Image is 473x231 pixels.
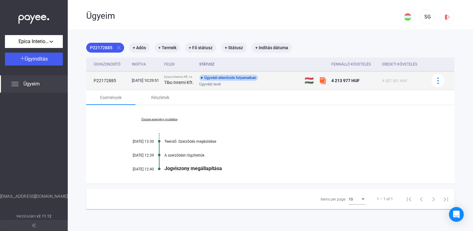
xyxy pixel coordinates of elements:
[422,13,433,21] div: SG
[403,193,415,205] button: First page
[164,153,424,157] div: A szerződést rögzítettük
[132,61,146,68] div: Indítva
[382,61,424,68] div: Eredeti követelés
[86,71,129,90] td: P22172885
[382,79,407,83] span: 4 207 501 HUF
[164,75,194,79] div: Epica Interiors Kft. vs
[440,10,455,24] button: logout-red
[440,193,452,205] button: Last page
[117,167,154,171] div: [DATE] 12:40
[199,81,221,88] span: Ügyvédi levél
[197,58,302,71] th: Státusz
[151,94,169,101] div: Részletek
[18,38,49,45] span: Epica Interiors Kft.
[18,11,49,24] img: white-payee-white-dot.svg
[117,153,154,157] div: [DATE] 12:39
[435,78,441,84] img: more-blue
[5,53,63,66] button: Ügyindítás
[331,61,377,68] div: Fennálló követelés
[164,80,194,85] strong: Tibo Interni Kft.
[400,10,415,24] button: HU
[94,61,120,68] div: Ügyazonosító
[20,56,25,61] img: plus-white.svg
[86,11,400,21] div: Ügyeim
[86,43,124,53] mat-chip: P22172885
[37,214,51,218] strong: v2.11.12
[164,61,175,68] div: Felek
[94,61,127,68] div: Ügyazonosító
[331,61,371,68] div: Fennálló követelés
[349,195,366,203] mat-select: Items per page:
[431,74,444,87] button: more-blue
[23,80,40,88] span: Ügyeim
[164,139,424,144] div: Teendő: Szerződés megküldése
[252,43,292,53] mat-chip: + Indítás dátuma
[302,71,317,90] td: 🇭🇺
[129,43,150,53] mat-chip: + Adós
[199,75,258,81] div: Ügyvédi ellenőrzés folyamatban
[319,77,326,84] img: szamlazzhu-mini
[132,78,160,84] div: [DATE] 10:29:51
[116,45,122,50] mat-icon: close
[117,117,201,121] a: Összes esemény mutatása
[117,139,154,144] div: [DATE] 13:30
[155,43,180,53] mat-chip: + Termék
[415,193,427,205] button: Previous page
[5,35,63,48] button: Epica Interiors Kft.
[427,193,440,205] button: Next page
[382,61,417,68] div: Eredeti követelés
[377,195,393,203] div: 1 – 1 of 1
[404,13,411,21] img: HU
[25,56,48,62] span: Ügyindítás
[164,61,194,68] div: Felek
[321,196,346,203] div: Items per page:
[185,43,216,53] mat-chip: + Fő státusz
[420,10,435,24] button: SG
[132,61,160,68] div: Indítva
[100,94,122,101] div: Események
[449,207,464,222] div: Open Intercom Messenger
[11,80,18,88] img: list.svg
[221,43,247,53] mat-chip: + Státusz
[444,14,451,20] img: logout-red
[32,224,36,227] img: arrow-double-left-grey.svg
[331,78,360,83] span: 4 213 977 HUF
[349,197,353,201] span: 10
[164,165,424,171] div: Jogviszony megállapítása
